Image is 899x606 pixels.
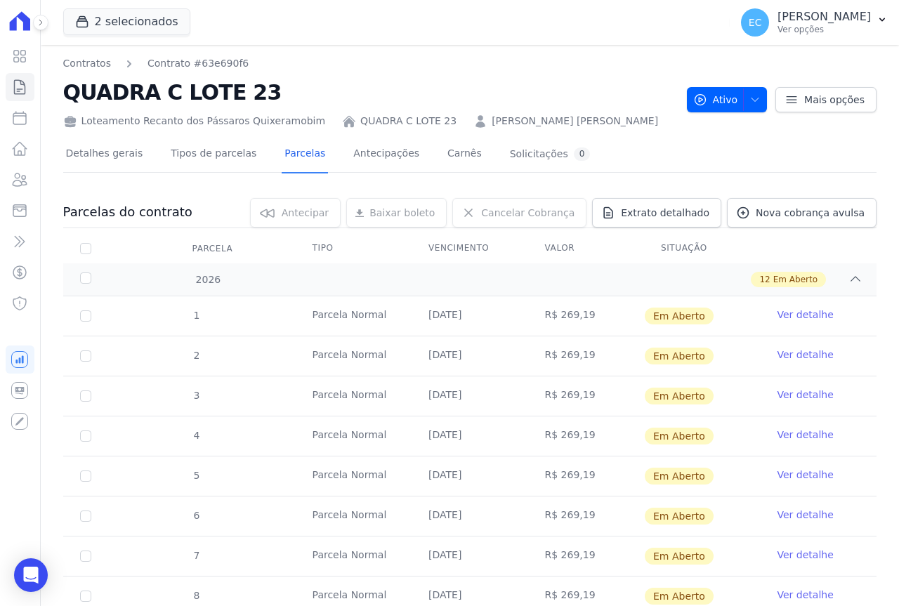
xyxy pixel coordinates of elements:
[645,508,714,525] span: Em Aberto
[507,136,593,173] a: Solicitações0
[412,336,527,376] td: [DATE]
[528,376,644,416] td: R$ 269,19
[412,496,527,536] td: [DATE]
[645,388,714,404] span: Em Aberto
[63,8,190,35] button: 2 selecionados
[777,428,834,442] a: Ver detalhe
[192,590,200,601] span: 8
[777,10,871,24] p: [PERSON_NAME]
[192,550,200,561] span: 7
[192,430,200,441] span: 4
[63,56,111,71] a: Contratos
[296,456,412,496] td: Parcela Normal
[412,416,527,456] td: [DATE]
[282,136,328,173] a: Parcelas
[528,536,644,576] td: R$ 269,19
[412,376,527,416] td: [DATE]
[804,93,865,107] span: Mais opções
[592,198,721,228] a: Extrato detalhado
[645,588,714,605] span: Em Aberto
[687,87,768,112] button: Ativo
[777,468,834,482] a: Ver detalhe
[80,350,91,362] input: default
[727,198,877,228] a: Nova cobrança avulsa
[80,591,91,602] input: default
[777,348,834,362] a: Ver detalhe
[296,496,412,536] td: Parcela Normal
[445,136,485,173] a: Carnês
[80,551,91,562] input: default
[63,136,146,173] a: Detalhes gerais
[176,235,250,263] div: Parcela
[63,56,676,71] nav: Breadcrumb
[296,376,412,416] td: Parcela Normal
[63,114,326,129] div: Loteamento Recanto dos Pássaros Quixeramobim
[777,308,834,322] a: Ver detalhe
[296,536,412,576] td: Parcela Normal
[80,390,91,402] input: default
[296,336,412,376] td: Parcela Normal
[80,430,91,442] input: default
[528,234,644,263] th: Valor
[777,24,871,35] p: Ver opções
[510,147,591,161] div: Solicitações
[528,336,644,376] td: R$ 269,19
[730,3,899,42] button: EC [PERSON_NAME] Ver opções
[192,470,200,481] span: 5
[492,114,658,129] a: [PERSON_NAME] [PERSON_NAME]
[412,456,527,496] td: [DATE]
[63,56,249,71] nav: Breadcrumb
[14,558,48,592] div: Open Intercom Messenger
[777,508,834,522] a: Ver detalhe
[63,77,676,108] h2: QUADRA C LOTE 23
[80,511,91,522] input: default
[645,468,714,485] span: Em Aberto
[350,136,422,173] a: Antecipações
[528,456,644,496] td: R$ 269,19
[296,416,412,456] td: Parcela Normal
[773,273,818,286] span: Em Aberto
[80,470,91,482] input: default
[296,296,412,336] td: Parcela Normal
[360,114,457,129] a: QUADRA C LOTE 23
[574,147,591,161] div: 0
[192,390,200,401] span: 3
[777,388,834,402] a: Ver detalhe
[80,310,91,322] input: default
[192,510,200,521] span: 6
[759,273,770,286] span: 12
[63,204,192,220] h3: Parcelas do contrato
[168,136,259,173] a: Tipos de parcelas
[777,548,834,562] a: Ver detalhe
[645,428,714,444] span: Em Aberto
[645,348,714,364] span: Em Aberto
[412,536,527,576] td: [DATE]
[296,234,412,263] th: Tipo
[645,308,714,324] span: Em Aberto
[528,296,644,336] td: R$ 269,19
[621,206,709,220] span: Extrato detalhado
[749,18,762,27] span: EC
[528,416,644,456] td: R$ 269,19
[756,206,865,220] span: Nova cobrança avulsa
[528,496,644,536] td: R$ 269,19
[412,296,527,336] td: [DATE]
[775,87,877,112] a: Mais opções
[644,234,760,263] th: Situação
[645,548,714,565] span: Em Aberto
[412,234,527,263] th: Vencimento
[693,87,738,112] span: Ativo
[192,310,200,321] span: 1
[147,56,249,71] a: Contrato #63e690f6
[777,588,834,602] a: Ver detalhe
[192,350,200,361] span: 2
